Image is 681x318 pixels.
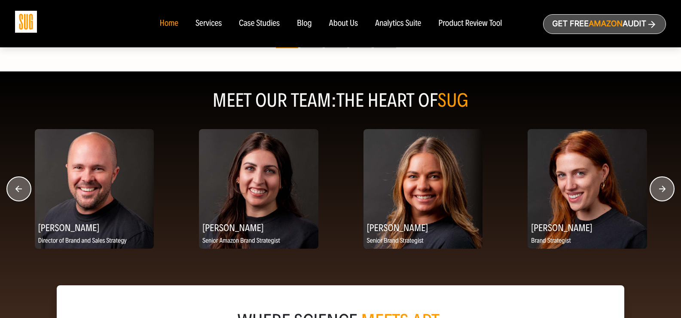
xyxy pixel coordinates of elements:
[195,19,222,28] a: Services
[329,19,358,28] a: About Us
[528,236,647,247] p: Brand Strategist
[363,129,483,249] img: Katie Ritterbush, Senior Brand Strategist
[199,236,318,247] p: Senior Amazon Brand Strategist
[239,19,280,28] a: Case Studies
[589,19,623,28] span: Amazon
[15,11,37,33] img: Sug
[199,129,318,249] img: Meridith Andrew, Senior Amazon Brand Strategist
[35,236,154,247] p: Director of Brand and Sales Strategy
[543,14,666,34] a: Get freeAmazonAudit
[35,219,154,236] h2: [PERSON_NAME]
[375,19,421,28] a: Analytics Suite
[297,19,312,28] a: Blog
[199,219,318,236] h2: [PERSON_NAME]
[363,219,483,236] h2: [PERSON_NAME]
[438,19,502,28] a: Product Review Tool
[438,89,469,112] span: SUG
[528,129,647,249] img: Emily Kozel, Brand Strategist
[528,219,647,236] h2: [PERSON_NAME]
[363,236,483,247] p: Senior Brand Strategist
[159,19,178,28] a: Home
[35,129,154,249] img: Brett Vetter, Director of Brand and Sales Strategy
